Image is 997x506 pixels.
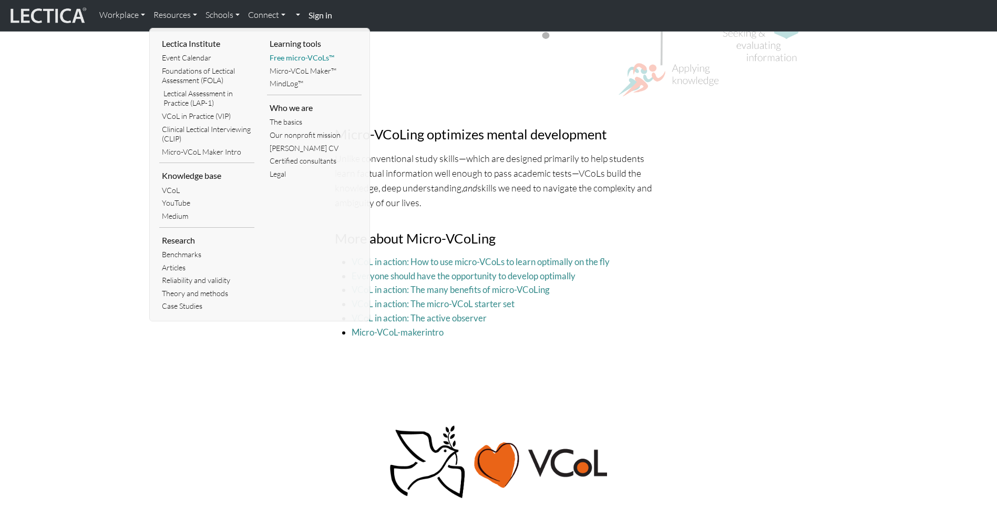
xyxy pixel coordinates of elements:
a: Reliability and validity [159,274,254,287]
a: Free micro-VCoLs™ [267,52,362,65]
a: Benchmarks [159,248,254,261]
h3: Micro-VCoLing optimizes mental development [335,126,663,143]
a: Lectical Assessment in Practice (LAP-1) [159,87,254,110]
a: Micro-VCoL-maker [352,327,425,338]
a: Certified consultants [267,155,362,168]
a: [PERSON_NAME] CV [267,142,362,155]
p: Unlike conventional study skills—which are designed primarily to help students learn factual info... [335,151,663,210]
a: Medium [159,210,254,223]
a: Connect [244,4,290,26]
a: Sign in [304,4,336,27]
a: Articles [159,261,254,275]
li: Lectica Institute [159,35,254,52]
a: Schools [201,4,244,26]
a: VCoL in action: The micro-VCoL starter set [352,298,515,309]
li: Knowledge base [159,167,254,184]
a: Micro-VCoL Maker Intro [159,146,254,159]
li: Research [159,232,254,249]
a: VCoL in action: The many benefits of micro-VCoLing [352,284,550,295]
a: intro [425,327,444,338]
a: Theory and methods [159,287,254,300]
h3: More about Micro-VCoLing [335,230,663,247]
a: Clinical Lectical Interviewing (CLIP) [159,123,254,146]
li: Who we are [267,99,362,116]
a: Case Studies [159,300,254,313]
a: VCoL in action: How to use micro-VCoLs to learn optimally on the fly [352,256,610,267]
li: Learning tools [267,35,362,52]
i: and [463,182,477,194]
a: Event Calendar [159,52,254,65]
a: Micro-VCoL Maker™ [267,65,362,78]
a: Our nonprofit mission [267,129,362,142]
a: The basics [267,116,362,129]
a: Resources [149,4,201,26]
a: Everyone should have the opportunity to develop optimally [352,270,575,281]
a: Foundations of Lectical Assessment (FOLA) [159,65,254,87]
a: VCoL in Practice (VIP) [159,110,254,123]
a: YouTube [159,197,254,210]
img: Peace, love, VCoL [386,424,611,500]
img: lecticalive [8,6,87,26]
a: VCoL [159,184,254,197]
a: MindLog™ [267,77,362,90]
a: Legal [267,168,362,181]
strong: Sign in [309,10,332,20]
a: VCoL in action: The active observer [352,312,487,323]
a: Workplace [95,4,149,26]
